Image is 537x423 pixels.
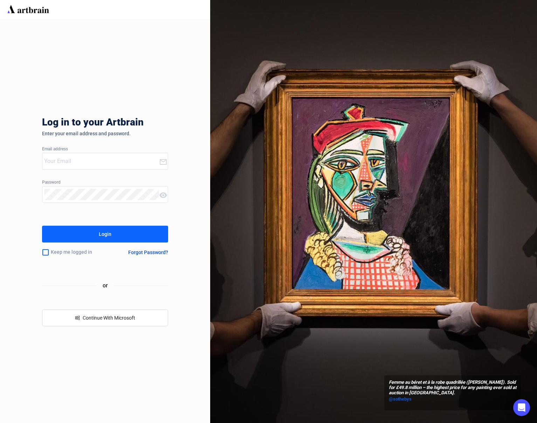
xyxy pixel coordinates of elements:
div: Password [42,180,168,185]
div: Log in to your Artbrain [42,117,252,131]
input: Your Email [44,156,159,167]
div: Enter your email address and password. [42,131,168,136]
button: windowsContinue With Microsoft [42,309,168,326]
div: Forgot Password? [128,250,168,255]
a: @sothebys [389,396,516,403]
span: @sothebys [389,396,412,402]
span: Femme au béret et à la robe quadrillée ([PERSON_NAME]). Sold for £49.8 million – the highest pric... [389,380,516,396]
span: or [97,281,113,290]
span: windows [75,315,80,320]
button: Login [42,226,168,243]
div: Open Intercom Messenger [513,399,530,416]
div: Login [99,228,111,240]
div: Keep me logged in [42,245,111,260]
span: Continue With Microsoft [83,315,135,321]
div: Email address [42,147,168,152]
